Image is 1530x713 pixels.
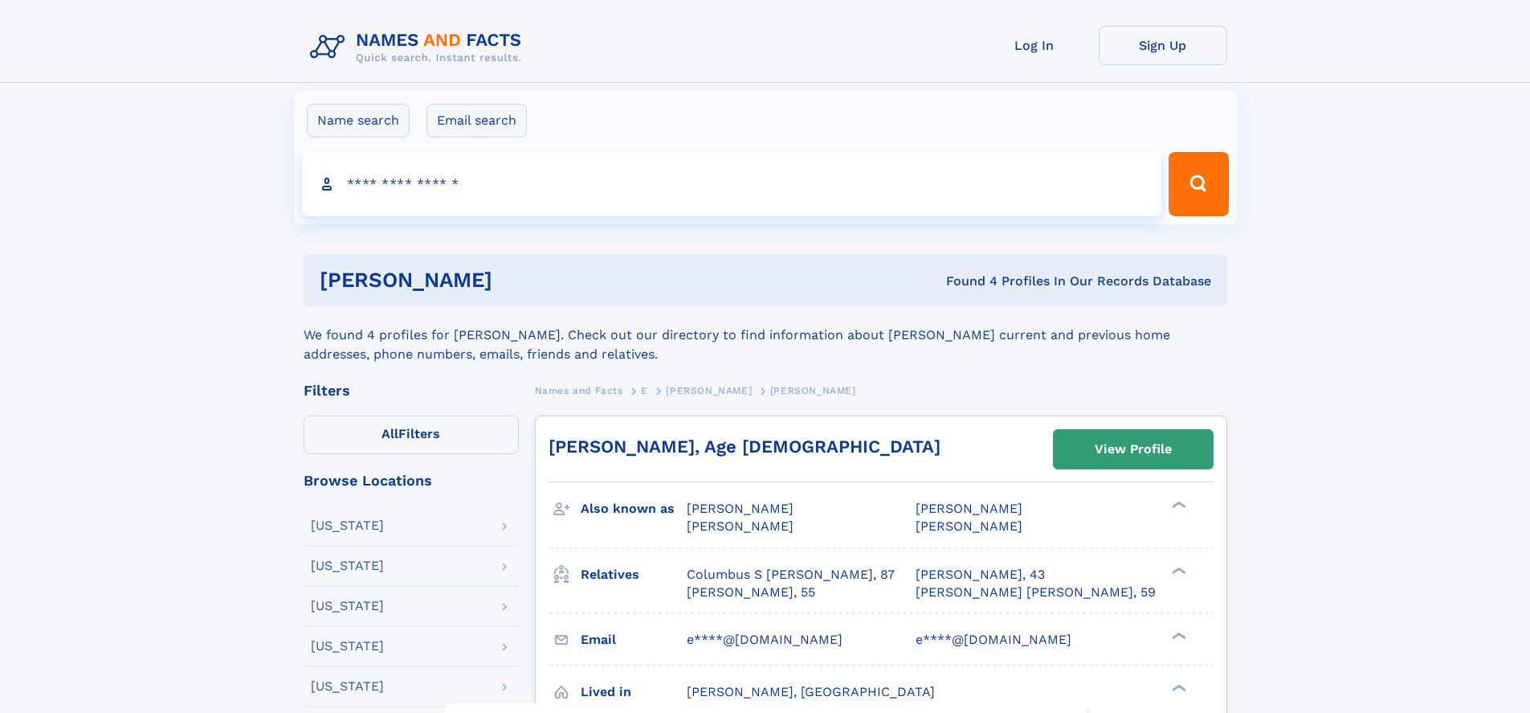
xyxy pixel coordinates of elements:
div: [US_STATE] [311,640,384,653]
span: E [641,385,648,396]
div: ❯ [1168,630,1187,641]
label: Email search [426,104,527,137]
a: [PERSON_NAME], 55 [687,584,815,601]
div: [US_STATE] [311,600,384,613]
a: [PERSON_NAME], 43 [916,566,1045,584]
h3: Relatives [581,561,687,588]
div: Found 4 Profiles In Our Records Database [719,272,1211,290]
div: [US_STATE] [311,680,384,693]
div: Filters [304,383,519,398]
a: View Profile [1054,430,1213,469]
a: Sign Up [1099,26,1227,65]
div: ❯ [1168,500,1187,510]
span: [PERSON_NAME] [687,518,794,534]
h3: Lived in [581,678,687,706]
h3: Also known as [581,495,687,522]
a: [PERSON_NAME] [666,380,752,400]
a: Log In [970,26,1099,65]
div: We found 4 profiles for [PERSON_NAME]. Check out our directory to find information about [PERSON_... [304,306,1227,364]
span: All [381,426,398,441]
div: [US_STATE] [311,559,384,572]
a: [PERSON_NAME] [PERSON_NAME], 59 [916,584,1156,601]
span: [PERSON_NAME] [916,501,1022,516]
div: ❯ [1168,565,1187,576]
a: [PERSON_NAME], Age [DEMOGRAPHIC_DATA] [549,436,940,457]
span: [PERSON_NAME], [GEOGRAPHIC_DATA] [687,684,935,699]
a: E [641,380,648,400]
a: Columbus S [PERSON_NAME], 87 [687,566,895,584]
label: Filters [304,416,519,454]
span: [PERSON_NAME] [666,385,752,396]
a: Names and Facts [535,380,623,400]
div: ❯ [1168,682,1187,693]
div: [US_STATE] [311,519,384,532]
img: Logo Names and Facts [304,26,535,69]
label: Name search [307,104,410,137]
div: View Profile [1095,431,1172,468]
span: [PERSON_NAME] [770,385,856,396]
span: [PERSON_NAME] [687,501,794,516]
button: Search Button [1169,152,1228,216]
h3: Email [581,626,687,654]
input: search input [302,152,1162,216]
div: Browse Locations [304,473,519,488]
span: [PERSON_NAME] [916,518,1022,534]
h1: [PERSON_NAME] [320,270,720,290]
